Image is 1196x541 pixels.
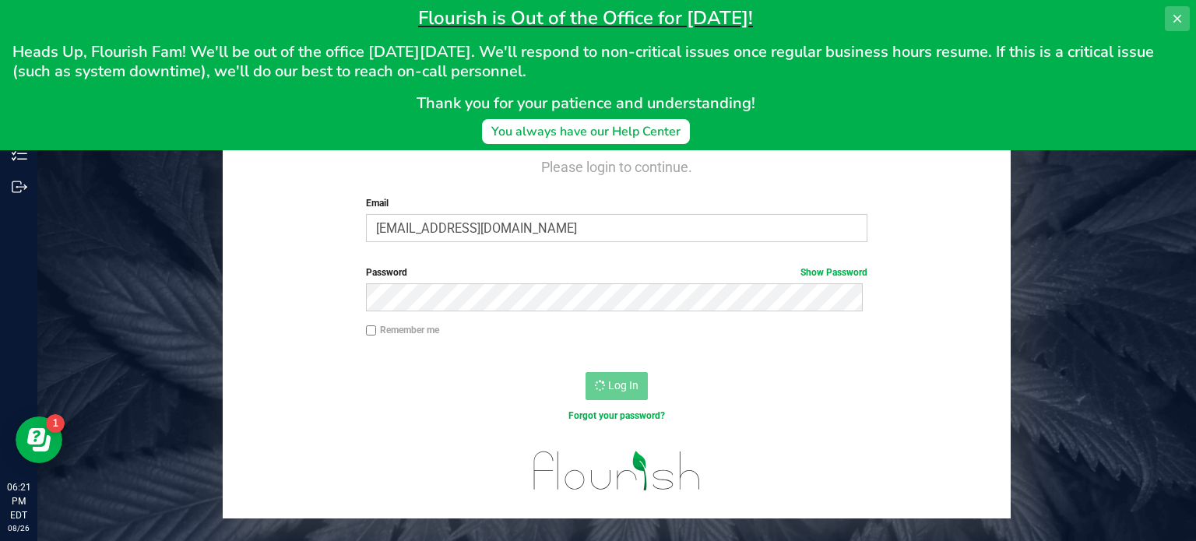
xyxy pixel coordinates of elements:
span: Thank you for your patience and understanding! [417,93,755,114]
div: You always have our Help Center [491,122,681,141]
p: 08/26 [7,522,30,534]
inline-svg: Outbound [12,179,27,195]
span: Heads Up, Flourish Fam! We'll be out of the office [DATE][DATE]. We'll respond to non-critical is... [12,41,1158,82]
iframe: Resource center [16,416,62,463]
img: flourish_logo.svg [519,439,716,502]
button: Log In [586,372,648,400]
label: Email [366,196,868,210]
span: Password [366,267,407,278]
inline-svg: Inventory [12,146,27,161]
span: Log In [608,379,638,392]
span: Flourish is Out of the Office for [DATE]! [418,5,753,30]
a: Forgot your password? [568,410,665,421]
p: 06:21 PM EDT [7,480,30,522]
h4: Please login to continue. [223,156,1011,174]
input: Remember me [366,325,377,336]
iframe: Resource center unread badge [46,414,65,433]
label: Remember me [366,323,439,337]
a: Show Password [800,267,867,278]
